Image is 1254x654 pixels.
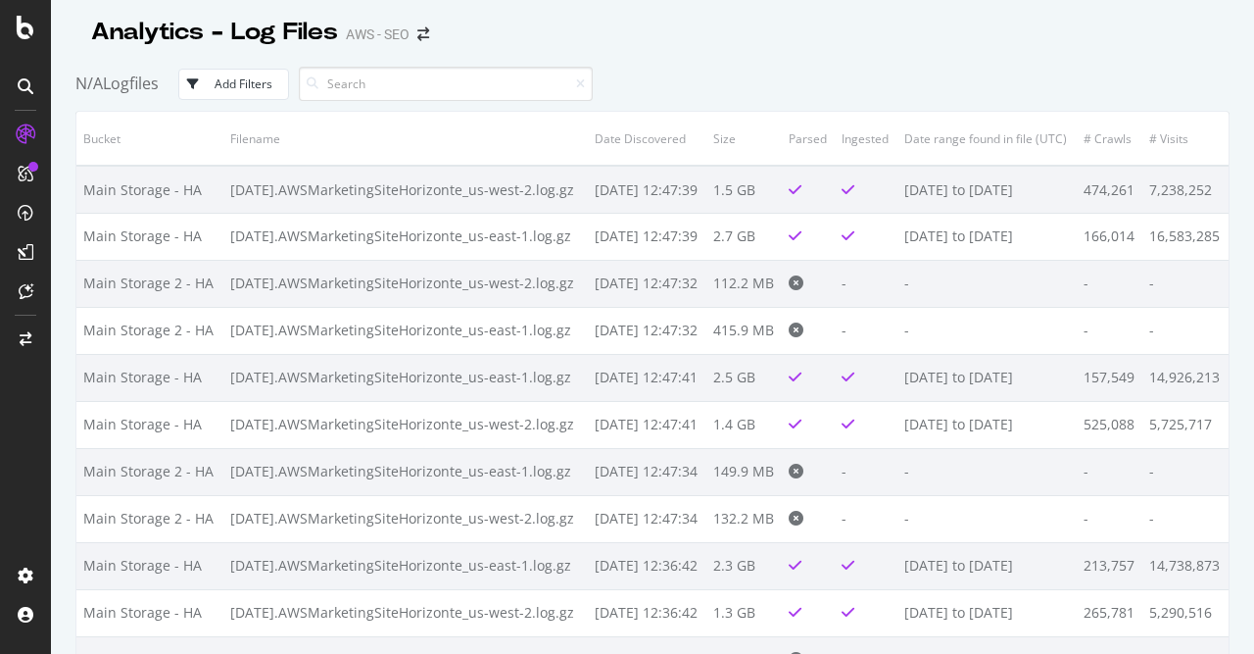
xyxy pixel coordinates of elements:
th: Date range found in file (UTC) [897,112,1077,166]
td: - [835,260,896,307]
td: Main Storage - HA [76,166,223,213]
td: [DATE] 12:36:42 [588,589,706,636]
td: Main Storage - HA [76,213,223,260]
button: Add Filters [178,69,289,100]
td: [DATE] 12:47:41 [588,401,706,448]
th: Ingested [835,112,896,166]
td: - [1077,495,1142,542]
td: 1.4 GB [706,401,782,448]
td: [DATE] to [DATE] [897,354,1077,401]
td: [DATE].AWSMarketingSiteHorizonte_us-west-2.log.gz [223,589,588,636]
td: 213,757 [1077,542,1142,589]
td: 16,583,285 [1142,213,1229,260]
th: # Crawls [1077,112,1142,166]
td: - [897,260,1077,307]
td: Main Storage 2 - HA [76,448,223,495]
td: - [897,448,1077,495]
td: [DATE] 12:47:39 [588,213,706,260]
td: Main Storage - HA [76,401,223,448]
td: 14,926,213 [1142,354,1229,401]
td: - [835,495,896,542]
td: - [1142,448,1229,495]
span: N/A [75,73,103,94]
td: [DATE].AWSMarketingSiteHorizonte_us-west-2.log.gz [223,166,588,213]
td: - [897,495,1077,542]
td: Main Storage - HA [76,542,223,589]
td: 149.9 MB [706,448,782,495]
td: [DATE] to [DATE] [897,401,1077,448]
div: arrow-right-arrow-left [417,27,429,41]
th: Date Discovered [588,112,706,166]
td: 157,549 [1077,354,1142,401]
td: 132.2 MB [706,495,782,542]
td: 2.3 GB [706,542,782,589]
div: Add Filters [215,75,272,92]
td: [DATE].AWSMarketingSiteHorizonte_us-east-1.log.gz [223,213,588,260]
td: [DATE] 12:47:32 [588,307,706,354]
input: Search [299,67,593,101]
td: - [1142,307,1229,354]
div: AWS - SEO [346,25,410,44]
td: 7,238,252 [1142,166,1229,213]
td: - [835,307,896,354]
td: [DATE].AWSMarketingSiteHorizonte_us-west-2.log.gz [223,495,588,542]
td: 2.5 GB [706,354,782,401]
div: Analytics - Log Files [91,16,338,49]
td: Main Storage 2 - HA [76,307,223,354]
td: 525,088 [1077,401,1142,448]
th: Size [706,112,782,166]
td: [DATE] 12:36:42 [588,542,706,589]
span: Logfiles [103,73,159,94]
td: Main Storage - HA [76,354,223,401]
td: [DATE] to [DATE] [897,589,1077,636]
td: [DATE].AWSMarketingSiteHorizonte_us-east-1.log.gz [223,354,588,401]
td: [DATE] to [DATE] [897,542,1077,589]
td: [DATE].AWSMarketingSiteHorizonte_us-east-1.log.gz [223,542,588,589]
td: 5,725,717 [1142,401,1229,448]
td: - [1142,495,1229,542]
th: Bucket [76,112,223,166]
td: [DATE].AWSMarketingSiteHorizonte_us-east-1.log.gz [223,448,588,495]
td: - [1077,448,1142,495]
td: [DATE] to [DATE] [897,166,1077,213]
td: [DATE] 12:47:39 [588,166,706,213]
td: 166,014 [1077,213,1142,260]
td: Main Storage 2 - HA [76,260,223,307]
td: [DATE] to [DATE] [897,213,1077,260]
td: 1.5 GB [706,166,782,213]
td: - [1142,260,1229,307]
td: [DATE] 12:47:41 [588,354,706,401]
td: - [1077,260,1142,307]
td: [DATE] 12:47:32 [588,260,706,307]
td: [DATE].AWSMarketingSiteHorizonte_us-west-2.log.gz [223,401,588,448]
td: [DATE] 12:47:34 [588,448,706,495]
th: Filename [223,112,588,166]
th: Parsed [782,112,835,166]
td: 474,261 [1077,166,1142,213]
td: - [897,307,1077,354]
td: 5,290,516 [1142,589,1229,636]
td: - [835,448,896,495]
td: [DATE] 12:47:34 [588,495,706,542]
td: Main Storage 2 - HA [76,495,223,542]
td: 1.3 GB [706,589,782,636]
td: 14,738,873 [1142,542,1229,589]
td: - [1077,307,1142,354]
td: [DATE].AWSMarketingSiteHorizonte_us-east-1.log.gz [223,307,588,354]
td: 112.2 MB [706,260,782,307]
td: 265,781 [1077,589,1142,636]
td: 415.9 MB [706,307,782,354]
td: Main Storage - HA [76,589,223,636]
th: # Visits [1142,112,1229,166]
td: [DATE].AWSMarketingSiteHorizonte_us-west-2.log.gz [223,260,588,307]
td: 2.7 GB [706,213,782,260]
